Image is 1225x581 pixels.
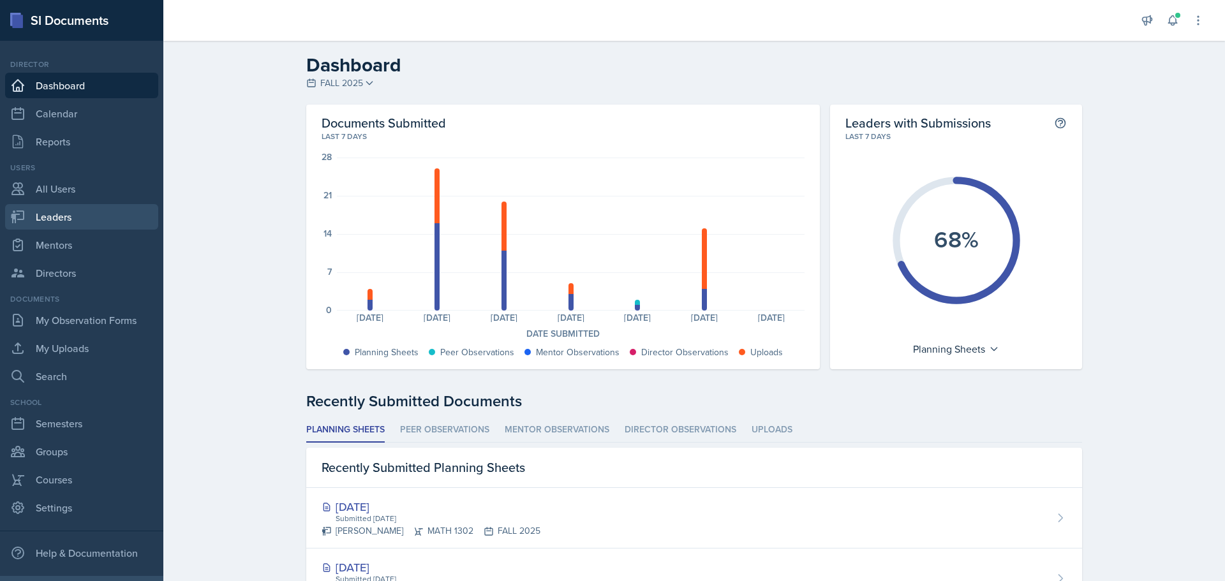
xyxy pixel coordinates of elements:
text: 68% [934,223,979,256]
div: Recently Submitted Planning Sheets [306,448,1082,488]
a: Calendar [5,101,158,126]
div: Help & Documentation [5,540,158,566]
div: Date Submitted [322,327,805,341]
div: Peer Observations [440,346,514,359]
a: Dashboard [5,73,158,98]
div: Recently Submitted Documents [306,390,1082,413]
div: [DATE] [322,498,540,515]
a: Directors [5,260,158,286]
a: Search [5,364,158,389]
li: Mentor Observations [505,418,609,443]
div: Last 7 days [322,131,805,142]
a: All Users [5,176,158,202]
a: Leaders [5,204,158,230]
div: Planning Sheets [907,339,1006,359]
div: Last 7 days [845,131,1067,142]
a: Groups [5,439,158,464]
div: [DATE] [604,313,671,322]
a: Reports [5,129,158,154]
a: My Uploads [5,335,158,361]
li: Planning Sheets [306,418,385,443]
li: Director Observations [625,418,736,443]
span: FALL 2025 [320,77,363,90]
div: Planning Sheets [355,346,419,359]
div: School [5,397,158,408]
li: Peer Observations [400,418,489,443]
div: Users [5,162,158,173]
div: 14 [323,229,332,238]
div: 28 [322,152,332,161]
div: [DATE] [337,313,404,322]
li: Uploads [752,418,792,443]
a: My Observation Forms [5,307,158,333]
div: [DATE] [404,313,471,322]
div: [DATE] [322,559,533,576]
h2: Documents Submitted [322,115,805,131]
div: 0 [326,305,332,314]
div: [DATE] [537,313,604,322]
div: 7 [327,267,332,276]
a: [DATE] Submitted [DATE] [PERSON_NAME]MATH 1302FALL 2025 [306,488,1082,548]
div: Uploads [750,346,783,359]
div: [PERSON_NAME] MATH 1302 FALL 2025 [322,524,540,538]
div: Mentor Observations [536,346,620,359]
div: 21 [323,191,332,200]
div: Director Observations [641,346,729,359]
div: [DATE] [671,313,738,322]
h2: Leaders with Submissions [845,115,991,131]
a: Courses [5,467,158,492]
h2: Dashboard [306,54,1082,77]
div: Submitted [DATE] [334,513,540,524]
a: Mentors [5,232,158,258]
div: Director [5,59,158,70]
div: Documents [5,293,158,305]
a: Semesters [5,411,158,436]
a: Settings [5,495,158,520]
div: [DATE] [738,313,805,322]
div: [DATE] [471,313,538,322]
